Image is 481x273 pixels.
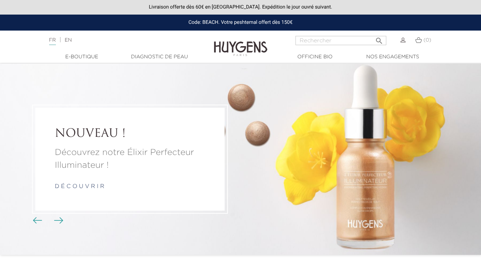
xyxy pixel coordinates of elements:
img: Huygens [214,30,267,57]
a: Nos engagements [357,53,428,61]
a: NOUVEAU ! [55,127,205,141]
i:  [375,34,383,43]
div: | [46,36,195,44]
span: (0) [423,38,431,43]
a: FR [49,38,56,45]
button:  [373,34,386,43]
div: Boutons du carrousel [36,215,59,226]
a: Diagnostic de peau [124,53,195,61]
a: EN [64,38,72,43]
a: Officine Bio [279,53,351,61]
a: E-Boutique [46,53,117,61]
a: Découvrez notre Élixir Perfecteur Illuminateur ! [55,146,205,172]
a: d é c o u v r i r [55,184,104,189]
input: Rechercher [296,36,386,45]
